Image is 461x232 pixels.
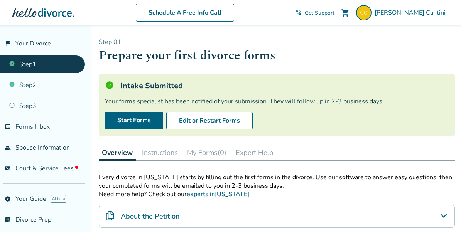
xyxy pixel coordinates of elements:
[341,8,350,17] span: shopping_cart
[375,8,449,17] span: [PERSON_NAME] Cantini
[139,145,181,160] button: Instructions
[166,112,253,129] button: Edit or Restart Forms
[184,145,230,160] button: My Forms(0)
[5,40,11,47] span: flag_2
[5,124,11,130] span: inbox
[105,112,163,129] a: Start Forms
[5,196,11,202] span: explore
[187,190,249,198] a: experts in[US_STATE]
[136,4,234,22] a: Schedule A Free Info Call
[99,205,455,228] div: About the Petition
[105,97,449,106] div: Your forms specialist has been notified of your submission. They will follow up in 2-3 business d...
[422,195,461,232] iframe: Chat Widget
[99,190,455,198] p: Need more help? Check out our .
[296,9,334,17] a: phone_in_talkGet Support
[5,165,11,171] span: universal_currency_alt
[121,211,179,221] h4: About the Petition
[305,9,334,17] span: Get Support
[99,173,455,190] div: Every divorce in [US_STATE] starts by filling out the first forms in the divorce. Use our softwar...
[99,38,455,46] p: Step 0 1
[15,123,50,131] span: Forms Inbox
[120,81,183,91] h5: Intake Submitted
[5,217,11,223] span: list_alt_check
[99,46,455,65] h1: Prepare your first divorce forms
[99,145,136,161] button: Overview
[233,145,277,160] button: Expert Help
[356,5,372,20] img: cantinicheryl@gmail.com
[296,10,302,16] span: phone_in_talk
[105,211,115,220] img: About the Petition
[5,145,11,151] span: people
[51,195,66,203] span: AI beta
[15,164,78,173] span: Court & Service Fees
